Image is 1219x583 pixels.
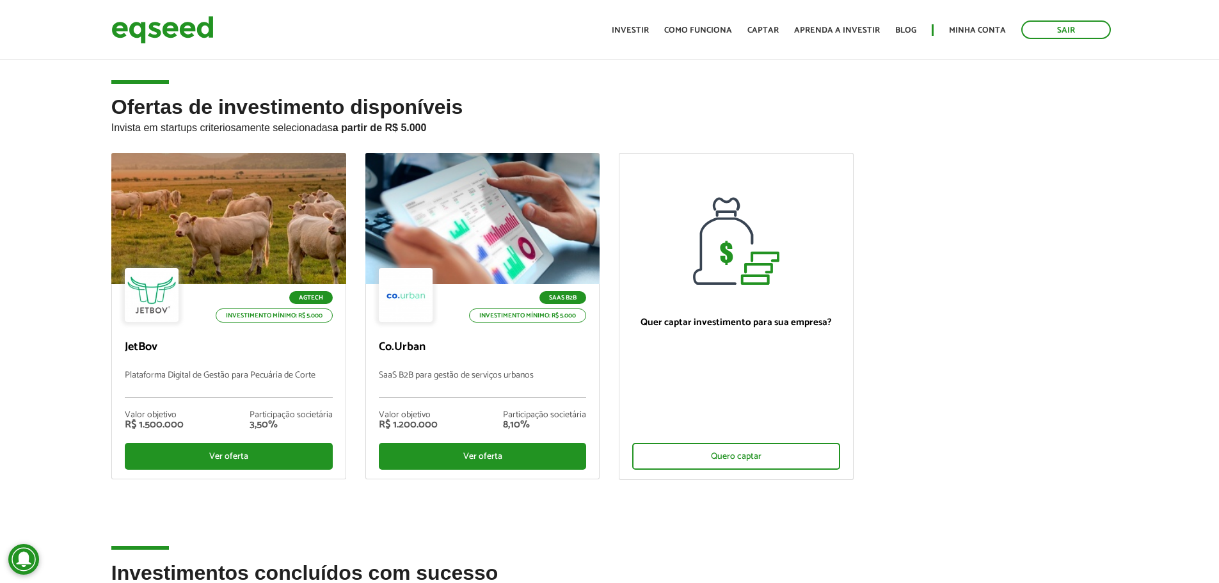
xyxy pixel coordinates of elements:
[379,371,587,398] p: SaaS B2B para gestão de serviços urbanos
[379,420,438,430] div: R$ 1.200.000
[111,118,1108,134] p: Invista em startups criteriosamente selecionadas
[125,340,333,355] p: JetBov
[379,340,587,355] p: Co.Urban
[632,443,840,470] div: Quero captar
[469,308,586,323] p: Investimento mínimo: R$ 5.000
[632,317,840,328] p: Quer captar investimento para sua empresa?
[895,26,916,35] a: Blog
[125,443,333,470] div: Ver oferta
[216,308,333,323] p: Investimento mínimo: R$ 5.000
[794,26,880,35] a: Aprenda a investir
[503,420,586,430] div: 8,10%
[619,153,854,480] a: Quer captar investimento para sua empresa? Quero captar
[111,13,214,47] img: EqSeed
[250,411,333,420] div: Participação societária
[379,443,587,470] div: Ver oferta
[539,291,586,304] p: SaaS B2B
[111,153,346,479] a: Agtech Investimento mínimo: R$ 5.000 JetBov Plataforma Digital de Gestão para Pecuária de Corte V...
[250,420,333,430] div: 3,50%
[289,291,333,304] p: Agtech
[747,26,779,35] a: Captar
[949,26,1006,35] a: Minha conta
[125,420,184,430] div: R$ 1.500.000
[1021,20,1111,39] a: Sair
[612,26,649,35] a: Investir
[379,411,438,420] div: Valor objetivo
[111,96,1108,153] h2: Ofertas de investimento disponíveis
[503,411,586,420] div: Participação societária
[125,411,184,420] div: Valor objetivo
[125,371,333,398] p: Plataforma Digital de Gestão para Pecuária de Corte
[664,26,732,35] a: Como funciona
[333,122,427,133] strong: a partir de R$ 5.000
[365,153,600,479] a: SaaS B2B Investimento mínimo: R$ 5.000 Co.Urban SaaS B2B para gestão de serviços urbanos Valor ob...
